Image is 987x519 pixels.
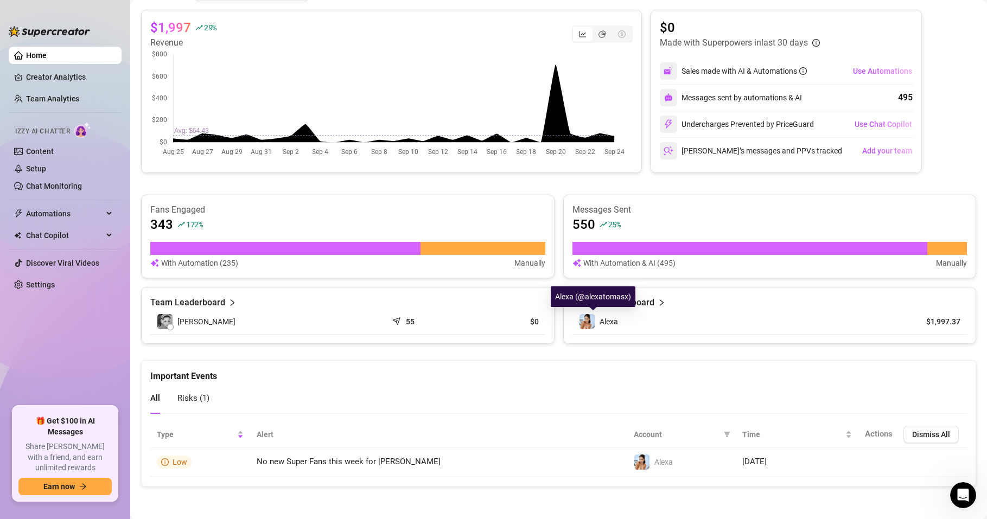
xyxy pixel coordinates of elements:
div: Messages sent by automations & AI [660,89,802,106]
span: 🎁 Get $100 in AI Messages [18,416,112,437]
article: $0 [473,316,539,327]
a: Settings [26,280,55,289]
span: Low [173,458,187,466]
img: Rosa [157,314,173,329]
span: Izzy AI Chatter [15,126,70,137]
span: All [150,393,160,403]
div: Undercharges Prevented by PriceGuard [660,116,814,133]
span: line-chart [579,30,587,38]
button: Use Chat Copilot [854,116,913,133]
div: Sales made with AI & Automations [682,65,807,77]
span: info-circle [812,39,820,47]
article: 55 [406,316,415,327]
span: filter [722,426,733,443]
iframe: Intercom live chat [950,482,976,508]
a: Discover Viral Videos [26,259,99,267]
article: Manually [514,257,545,269]
span: Account [634,428,719,440]
img: svg%3e [664,119,673,129]
a: Home [26,51,47,60]
img: svg%3e [664,66,673,76]
span: dollar-circle [618,30,626,38]
span: Chat Copilot [26,227,103,244]
span: pie-chart [598,30,606,38]
article: Messages Sent [572,204,967,216]
img: svg%3e [664,146,673,156]
article: With Automation (235) [161,257,238,269]
a: Chat Monitoring [26,182,82,190]
span: [PERSON_NAME] [177,316,235,328]
a: Content [26,147,54,156]
span: Risks ( 1 ) [177,393,209,403]
span: Alexa [654,458,673,466]
div: segmented control [572,25,633,43]
span: Earn now [43,482,75,491]
span: 25 % [608,219,621,229]
span: info-circle [799,67,807,75]
article: Team Leaderboard [150,296,225,309]
span: Time [742,428,843,440]
span: Use Chat Copilot [855,120,912,129]
span: Dismiss All [912,430,950,439]
img: Chat Copilot [14,232,21,239]
span: No new Super Fans this week for [PERSON_NAME] [257,457,441,466]
img: Alexa [580,314,595,329]
div: Alexa (@alexatomasx) [551,286,635,307]
span: Alexa [600,317,618,326]
article: Revenue [150,36,216,49]
span: Use Automations [853,67,912,75]
span: rise [600,221,607,228]
span: 172 % [186,219,203,229]
article: $0 [660,19,820,36]
span: right [228,296,236,309]
img: AI Chatter [74,122,91,138]
span: right [658,296,665,309]
article: $1,997 [150,19,191,36]
img: svg%3e [664,93,673,102]
button: Add your team [862,142,913,159]
article: With Automation & AI (495) [583,257,676,269]
span: Type [157,428,235,440]
img: Alexa [634,454,649,470]
img: logo-BBDzfeDw.svg [9,26,90,37]
span: info-circle [161,458,169,466]
article: Manually [936,257,967,269]
img: svg%3e [150,257,159,269]
th: Type [150,421,250,448]
a: Team Analytics [26,94,79,103]
th: Alert [250,421,627,448]
button: Dismiss All [903,426,959,443]
th: Time [736,421,858,448]
article: 343 [150,216,173,233]
a: Setup [26,164,46,173]
div: 495 [898,91,913,104]
span: thunderbolt [14,209,23,218]
span: Automations [26,205,103,222]
span: rise [195,24,203,31]
button: Earn nowarrow-right [18,478,112,495]
span: Share [PERSON_NAME] with a friend, and earn unlimited rewards [18,441,112,473]
span: Actions [865,429,893,439]
article: Made with Superpowers in last 30 days [660,36,808,49]
div: Important Events [150,361,967,383]
span: arrow-right [79,483,87,490]
span: filter [724,431,730,438]
span: [DATE] [742,457,767,466]
article: Fans Engaged [150,204,545,216]
article: $1,997.37 [911,316,960,327]
span: Add your team [862,146,912,155]
button: Use Automations [852,62,913,80]
img: svg%3e [572,257,581,269]
span: 29 % [204,22,216,33]
span: rise [177,221,185,228]
article: 550 [572,216,595,233]
span: send [392,315,403,325]
div: [PERSON_NAME]’s messages and PPVs tracked [660,142,842,159]
a: Creator Analytics [26,68,113,86]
